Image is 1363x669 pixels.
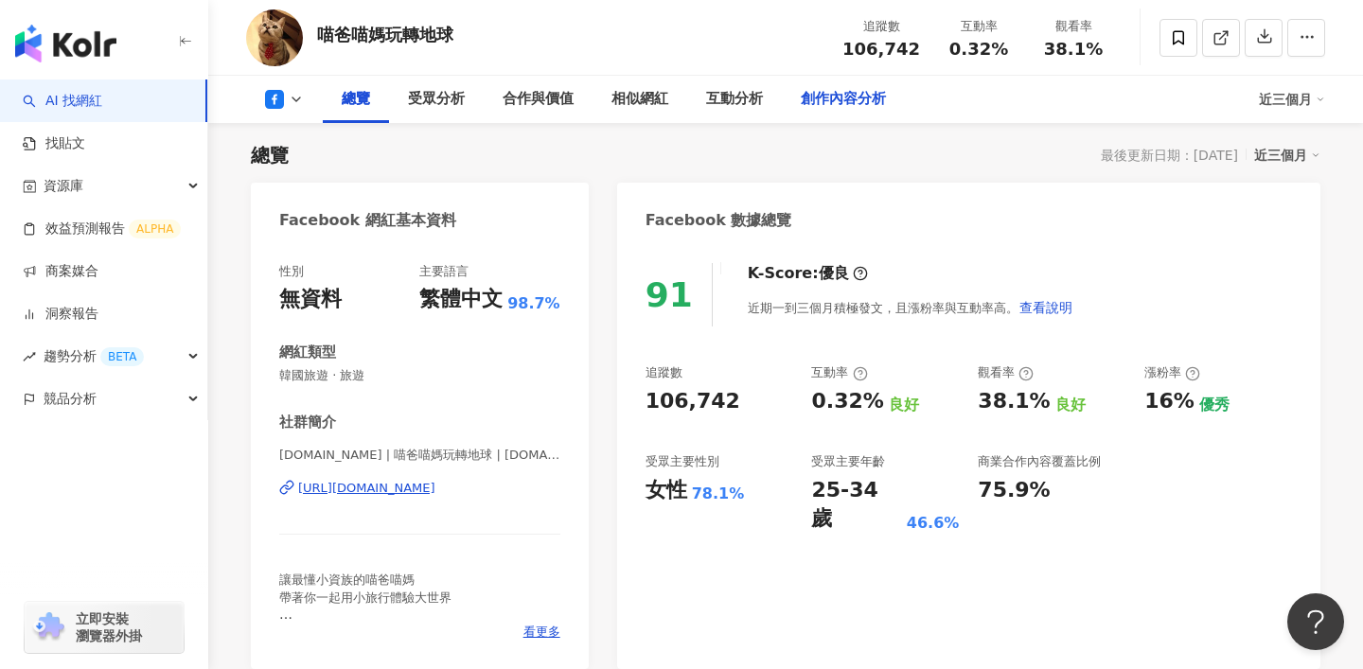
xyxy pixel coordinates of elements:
div: 受眾分析 [408,88,465,111]
span: 競品分析 [44,378,97,420]
div: 主要語言 [419,263,469,280]
span: rise [23,350,36,363]
span: 資源庫 [44,165,83,207]
div: 近三個月 [1259,84,1325,114]
div: Facebook 網紅基本資料 [279,210,456,231]
div: 106,742 [646,387,740,416]
div: Facebook 數據總覽 [646,210,792,231]
div: 75.9% [978,476,1050,505]
div: 觀看率 [1037,17,1109,36]
div: K-Score : [748,263,868,284]
div: 商業合作內容覆蓋比例 [978,453,1101,470]
span: 看更多 [523,624,560,641]
span: 106,742 [842,39,920,59]
div: 受眾主要性別 [646,453,719,470]
div: 優良 [819,263,849,284]
span: 立即安裝 瀏覽器外掛 [76,610,142,644]
div: 社群簡介 [279,413,336,432]
img: logo [15,25,116,62]
div: 總覽 [251,142,289,168]
div: 38.1% [978,387,1050,416]
a: chrome extension立即安裝 瀏覽器外掛 [25,602,184,653]
div: 互動分析 [706,88,763,111]
div: 0.32% [811,387,883,416]
span: [DOMAIN_NAME] | 喵爸喵媽玩轉地球 | [DOMAIN_NAME] [279,447,560,464]
img: KOL Avatar [246,9,303,66]
div: 性別 [279,263,304,280]
span: 趨勢分析 [44,335,144,378]
span: 38.1% [1044,40,1103,59]
div: 最後更新日期：[DATE] [1101,148,1238,163]
div: 觀看率 [978,364,1034,381]
span: 查看說明 [1019,300,1072,315]
div: 78.1% [692,484,745,504]
a: 找貼文 [23,134,85,153]
div: 相似網紅 [611,88,668,111]
div: 無資料 [279,285,342,314]
button: 查看說明 [1018,289,1073,326]
div: 女性 [646,476,687,505]
div: 網紅類型 [279,343,336,362]
a: 洞察報告 [23,305,98,324]
a: [URL][DOMAIN_NAME] [279,480,560,497]
div: 良好 [1055,395,1086,415]
img: chrome extension [30,612,67,643]
div: 漲粉率 [1144,364,1200,381]
div: 喵爸喵媽玩轉地球 [317,23,453,46]
div: 追蹤數 [646,364,682,381]
div: 25-34 歲 [811,476,901,535]
div: [URL][DOMAIN_NAME] [298,480,435,497]
div: 優秀 [1199,395,1230,415]
span: 讓最懂小資族的喵爸喵媽 帶著你一起用小旅行體驗大世界 🈹 喵爸喵媽常用優惠資訊： [URL][DOMAIN_NAME][DOMAIN_NAME] [279,572,519,656]
span: 98.7% [507,293,560,314]
div: 受眾主要年齡 [811,453,885,470]
div: 良好 [889,395,919,415]
div: 近三個月 [1254,143,1320,167]
div: 91 [646,275,693,314]
div: 16% [1144,387,1195,416]
a: searchAI 找網紅 [23,92,102,111]
div: 合作與價值 [503,88,574,111]
span: 0.32% [949,40,1008,59]
a: 商案媒合 [23,262,98,281]
div: BETA [100,347,144,366]
div: 互動率 [811,364,867,381]
div: 近期一到三個月積極發文，且漲粉率與互動率高。 [748,289,1073,326]
span: 韓國旅遊 · 旅遊 [279,367,560,384]
div: 追蹤數 [842,17,920,36]
div: 46.6% [907,513,960,534]
div: 總覽 [342,88,370,111]
div: 創作內容分析 [801,88,886,111]
div: 互動率 [943,17,1015,36]
div: 繁體中文 [419,285,503,314]
a: 效益預測報告ALPHA [23,220,181,238]
iframe: Help Scout Beacon - Open [1287,593,1344,650]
